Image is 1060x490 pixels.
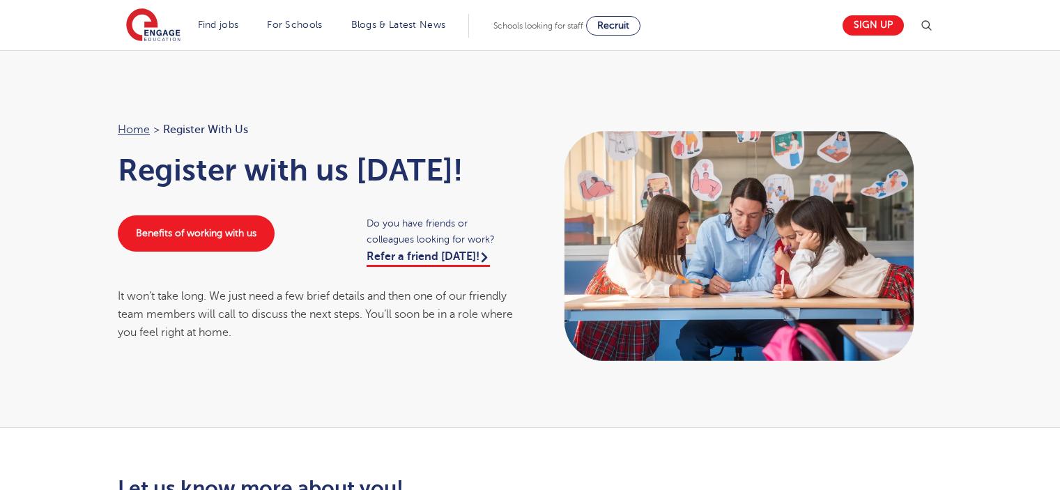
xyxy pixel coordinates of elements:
a: Benefits of working with us [118,215,275,252]
nav: breadcrumb [118,121,516,139]
a: For Schools [267,20,322,30]
h1: Register with us [DATE]! [118,153,516,187]
span: Register with us [163,121,248,139]
img: Engage Education [126,8,180,43]
span: Recruit [597,20,629,31]
a: Find jobs [198,20,239,30]
span: Schools looking for staff [493,21,583,31]
a: Refer a friend [DATE]! [367,250,490,267]
span: Do you have friends or colleagues looking for work? [367,215,516,247]
a: Recruit [586,16,640,36]
div: It won’t take long. We just need a few brief details and then one of our friendly team members wi... [118,287,516,342]
a: Sign up [843,15,904,36]
span: > [153,123,160,136]
a: Blogs & Latest News [351,20,446,30]
a: Home [118,123,150,136]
